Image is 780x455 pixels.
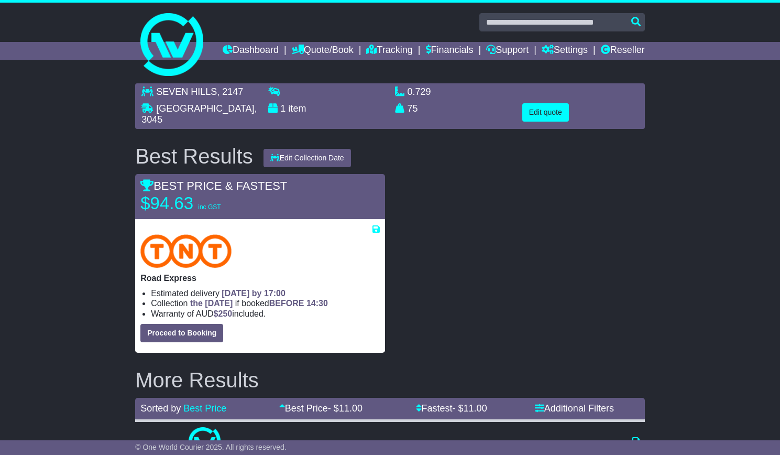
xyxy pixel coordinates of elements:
[217,86,243,97] span: , 2147
[190,299,233,308] span: the [DATE]
[140,403,181,414] span: Sorted by
[328,403,362,414] span: - $
[223,42,279,60] a: Dashboard
[269,299,304,308] span: BEFORE
[151,309,379,319] li: Warranty of AUD included.
[214,309,233,318] span: $
[408,103,418,114] span: 75
[135,443,287,451] span: © One World Courier 2025. All rights reserved.
[306,299,328,308] span: 14:30
[408,86,431,97] span: 0.729
[535,403,614,414] a: Additional Filters
[366,42,412,60] a: Tracking
[426,42,474,60] a: Financials
[156,86,217,97] span: SEVEN HILLS
[339,403,362,414] span: 11.00
[130,145,258,168] div: Best Results
[140,179,287,192] span: BEST PRICE & FASTEST
[156,103,254,114] span: [GEOGRAPHIC_DATA]
[486,42,529,60] a: Support
[292,42,354,60] a: Quote/Book
[190,299,328,308] span: if booked
[218,309,233,318] span: 250
[140,273,379,283] p: Road Express
[416,403,487,414] a: Fastest- $11.00
[601,42,645,60] a: Reseller
[140,324,223,342] button: Proceed to Booking
[151,298,379,308] li: Collection
[464,403,487,414] span: 11.00
[198,203,221,211] span: inc GST
[263,149,351,167] button: Edit Collection Date
[140,234,232,268] img: TNT Domestic: Road Express
[288,103,306,114] span: item
[522,103,569,122] button: Edit quote
[453,403,487,414] span: - $
[280,103,285,114] span: 1
[151,288,379,298] li: Estimated delivery
[140,193,271,214] p: $94.63
[141,103,257,125] span: , 3045
[183,403,226,414] a: Best Price
[222,289,285,298] span: [DATE] by 17:00
[135,369,645,392] h2: More Results
[279,403,362,414] a: Best Price- $11.00
[542,42,588,60] a: Settings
